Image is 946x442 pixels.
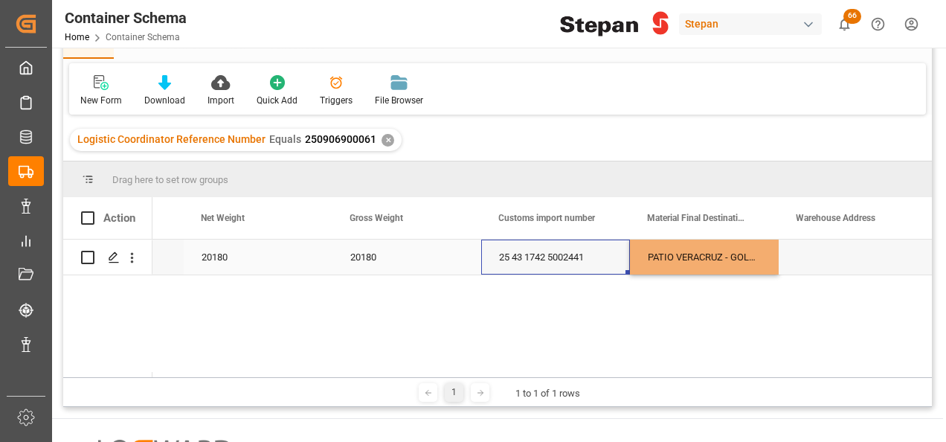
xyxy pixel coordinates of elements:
div: Import [207,94,234,107]
div: Stepan [679,13,822,35]
button: Stepan [679,10,828,38]
div: 1 [445,383,463,402]
button: Help Center [861,7,895,41]
div: Triggers [320,94,353,107]
span: Material Final Destination [647,213,747,223]
div: ✕ [382,134,394,147]
div: 25 43 1742 5002441 [481,240,630,275]
a: Home [65,32,89,42]
div: Download [144,94,185,107]
div: Container Schema [65,7,187,29]
img: Stepan_Company_logo.svg.png_1713531530.png [560,11,669,37]
span: Net Weight [201,213,245,223]
div: File Browser [375,94,423,107]
div: 1 to 1 of 1 rows [515,386,580,401]
div: Quick Add [257,94,297,107]
span: Drag here to set row groups [112,174,228,185]
span: Warehouse Address [796,213,875,223]
div: 20180 [332,240,481,275]
span: 250906900061 [305,133,376,145]
span: Customs import number [498,213,595,223]
div: 20180 [184,240,332,275]
span: 66 [843,9,861,24]
div: Action [103,211,135,225]
span: Equals [269,133,301,145]
button: show 66 new notifications [828,7,861,41]
span: Gross Weight [350,213,403,223]
div: Press SPACE to select this row. [63,240,152,275]
span: Logistic Coordinator Reference Number [77,133,266,145]
div: New Form [80,94,122,107]
div: PATIO VERACRUZ - GOLMEX [630,240,779,275]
